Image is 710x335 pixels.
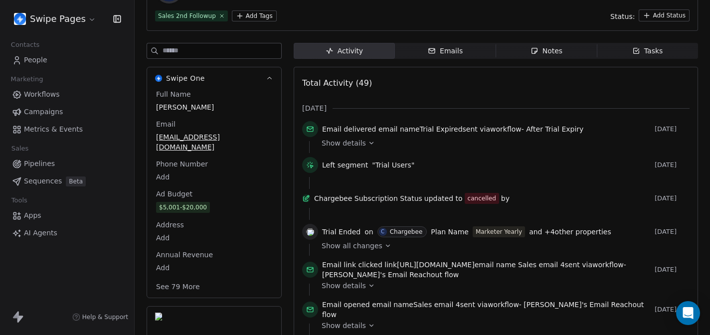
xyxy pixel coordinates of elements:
button: Swipe Pages [12,10,98,27]
span: Annual Revenue [154,250,215,260]
span: Show all changes [322,241,382,251]
span: Sequences [24,176,62,186]
span: link email name sent via workflow - [322,260,651,280]
div: Marketer Yearly [476,227,522,237]
div: $5,001-$20,000 [159,202,207,212]
span: Add [156,263,272,273]
span: [DATE] [655,125,690,133]
span: Swipe One [166,73,205,83]
span: Left segment [322,160,368,170]
span: [DATE] [655,306,690,314]
img: Swipe One [155,75,162,82]
span: Trial Ended [322,227,360,237]
span: Chargebee Subscription Status [314,193,422,203]
span: [PERSON_NAME]'s Email Reachout flow [322,271,459,279]
span: Beta [66,176,86,186]
span: email name sent via workflow - [322,300,651,320]
span: Sales email 4 [518,261,565,269]
a: Pipelines [8,156,126,172]
img: user_01J93QE9VH11XXZQZDP4TWZEES.jpg [14,13,26,25]
a: Apps [8,207,126,224]
button: Add Status [639,9,690,21]
span: [EMAIL_ADDRESS][DOMAIN_NAME] [156,132,272,152]
span: Sales [7,141,33,156]
span: Address [154,220,186,230]
span: Ad Budget [154,189,194,199]
span: [PERSON_NAME] [156,102,272,112]
a: Campaigns [8,104,126,120]
button: See 79 More [150,278,206,296]
div: Open Intercom Messenger [676,301,700,325]
span: and + 4 other properties [529,227,611,237]
div: Swipe OneSwipe One [147,89,281,298]
span: People [24,55,47,65]
img: chargebee.svg [306,228,314,236]
span: [DATE] [655,194,690,202]
span: email name sent via workflow - [322,124,583,134]
span: Sales email 4 [413,301,460,309]
span: Email link clicked [322,261,382,269]
span: Help & Support [82,313,128,321]
a: Show details [322,138,683,148]
div: C [381,228,384,236]
span: Add [156,172,272,182]
span: Metrics & Events [24,124,83,135]
div: cancelled [468,193,496,203]
span: Contacts [6,37,44,52]
span: Apps [24,210,41,221]
span: [DATE] [302,103,327,113]
a: Help & Support [72,313,128,321]
span: AI Agents [24,228,57,238]
span: Plan Name [431,227,469,237]
a: People [8,52,126,68]
span: Swipe Pages [30,12,86,25]
button: Add Tags [232,10,277,21]
div: Chargebee [390,228,423,235]
div: Sales 2nd Followup [158,11,216,20]
span: Add [156,233,272,243]
a: SequencesBeta [8,173,126,189]
span: Status: [610,11,635,21]
span: "Trial Users" [372,160,414,170]
span: Total Activity (49) [302,78,372,88]
span: Tools [7,193,31,208]
span: Phone Number [154,159,210,169]
span: Trial Expired [420,125,463,133]
span: Email opened [322,301,370,309]
span: After Trial Expiry [526,125,583,133]
span: [URL][DOMAIN_NAME] [397,261,475,269]
span: Email [154,119,177,129]
span: Show details [322,321,366,331]
a: Metrics & Events [8,121,126,138]
span: Show details [322,138,366,148]
span: [DATE] [655,228,690,236]
span: [DATE] [655,161,690,169]
div: Emails [428,46,463,56]
div: Tasks [632,46,663,56]
a: Show details [322,321,683,331]
a: Show details [322,281,683,291]
a: AI Agents [8,225,126,241]
span: [DATE] [655,266,690,274]
span: Show details [322,281,366,291]
span: by [501,193,510,203]
span: updated to [424,193,463,203]
div: Notes [531,46,562,56]
span: Campaigns [24,107,63,117]
span: Marketing [6,72,47,87]
button: Swipe OneSwipe One [147,67,281,89]
span: on [364,227,373,237]
span: Full Name [154,89,193,99]
span: Pipelines [24,159,55,169]
span: Email delivered [322,125,376,133]
span: Workflows [24,89,60,100]
a: Show all changes [322,241,683,251]
a: Workflows [8,86,126,103]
